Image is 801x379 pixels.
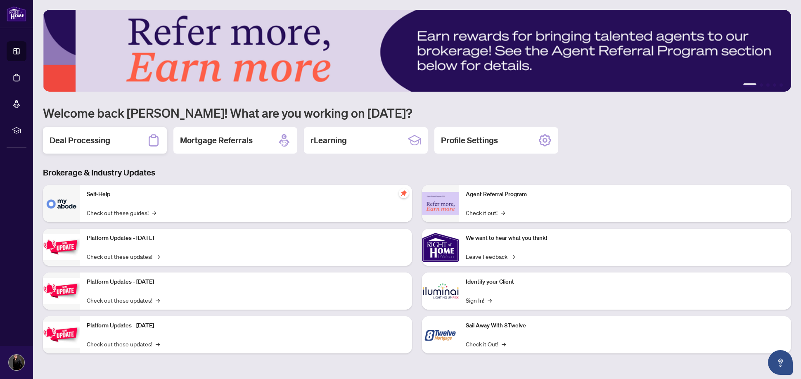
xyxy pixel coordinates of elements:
[87,190,405,199] p: Self-Help
[87,296,160,305] a: Check out these updates!→
[43,10,791,92] img: Slide 0
[422,272,459,310] img: Identify your Client
[466,296,492,305] a: Sign In!→
[466,252,515,261] a: Leave Feedback→
[9,355,24,370] img: Profile Icon
[501,208,505,217] span: →
[441,135,498,146] h2: Profile Settings
[466,277,784,287] p: Identify your Client
[766,83,770,87] button: 3
[488,296,492,305] span: →
[156,339,160,348] span: →
[768,350,793,375] button: Open asap
[152,208,156,217] span: →
[760,83,763,87] button: 2
[422,229,459,266] img: We want to hear what you think!
[43,278,80,304] img: Platform Updates - July 8, 2025
[466,208,505,217] a: Check it out!→
[87,277,405,287] p: Platform Updates - [DATE]
[466,190,784,199] p: Agent Referral Program
[43,167,791,178] h3: Brokerage & Industry Updates
[780,83,783,87] button: 5
[87,321,405,330] p: Platform Updates - [DATE]
[399,188,409,198] span: pushpin
[87,252,160,261] a: Check out these updates!→
[180,135,253,146] h2: Mortgage Referrals
[43,185,80,222] img: Self-Help
[743,83,756,87] button: 1
[87,339,160,348] a: Check out these updates!→
[422,316,459,353] img: Sail Away With 8Twelve
[511,252,515,261] span: →
[50,135,110,146] h2: Deal Processing
[87,234,405,243] p: Platform Updates - [DATE]
[466,339,506,348] a: Check it Out!→
[502,339,506,348] span: →
[43,322,80,348] img: Platform Updates - June 23, 2025
[422,192,459,215] img: Agent Referral Program
[466,321,784,330] p: Sail Away With 8Twelve
[466,234,784,243] p: We want to hear what you think!
[43,234,80,260] img: Platform Updates - July 21, 2025
[310,135,347,146] h2: rLearning
[87,208,156,217] a: Check out these guides!→
[773,83,776,87] button: 4
[7,6,26,21] img: logo
[43,105,791,121] h1: Welcome back [PERSON_NAME]! What are you working on [DATE]?
[156,252,160,261] span: →
[156,296,160,305] span: →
